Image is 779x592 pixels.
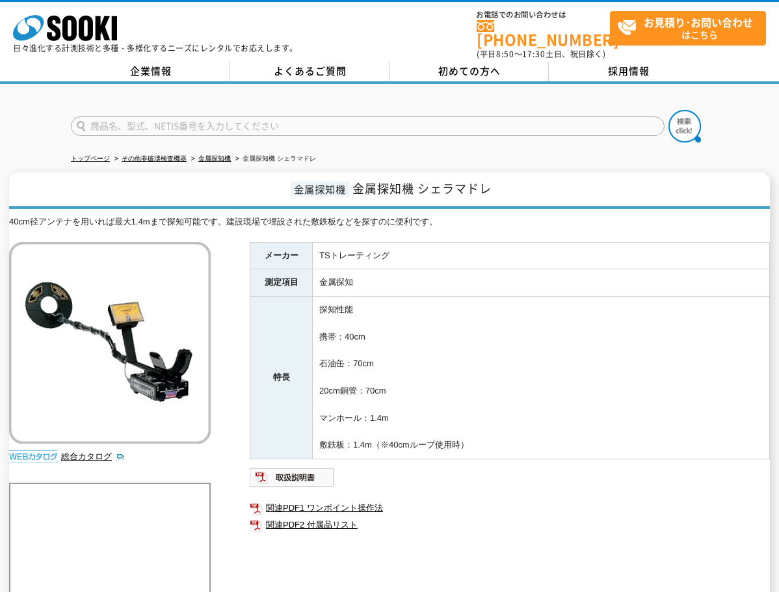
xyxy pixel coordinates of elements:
[71,116,665,136] input: 商品名、型式、NETIS番号を入力してください
[9,215,770,229] div: 40cm径アンテナを用いれば最大1.4mまで探知可能です。建設現場で埋設された敷鉄板などを探すのに便利です。
[122,155,187,162] a: その他非破壊検査機器
[477,11,610,19] span: お電話でのお問い合わせは
[250,242,313,269] th: メーカー
[71,62,230,81] a: 企業情報
[477,20,610,47] a: [PHONE_NUMBER]
[250,269,313,297] th: 測定項目
[389,62,549,81] a: 初めての方へ
[71,155,110,162] a: トップページ
[250,476,335,485] a: 取扱説明書
[13,44,298,52] p: 日々進化する計測技術と多種・多様化するニーズにレンタルでお応えします。
[250,297,313,459] th: 特長
[230,62,389,81] a: よくあるご質問
[668,110,701,142] img: btn_search.png
[9,242,211,444] img: 金属探知機 シェラマドレ
[617,12,765,44] span: はこちら
[250,467,335,488] img: 取扱説明書
[644,14,753,30] strong: お見積り･お問い合わせ
[61,451,125,461] a: 総合カタログ
[438,64,501,78] span: 初めての方へ
[496,48,514,60] span: 8:50
[250,500,770,517] a: 関連PDF1 ワンポイント操作法
[522,48,546,60] span: 17:30
[352,180,492,197] span: 金属探知機 シェラマドレ
[610,11,766,46] a: お見積り･お問い合わせはこちら
[250,517,770,533] a: 関連PDF2 付属品リスト
[291,182,349,196] span: 金属探知機
[198,155,231,162] a: 金属探知機
[549,62,708,81] a: 採用情報
[313,297,770,459] td: 探知性能 携帯：40cm 石油缶：70cm 20cm銅管：70cm マンホール：1.4m 敷鉄板：1.4m（※40cmループ使用時）
[9,450,58,463] img: webカタログ
[313,269,770,297] td: 金属探知
[313,242,770,269] td: TSトレーティング
[477,48,605,60] span: (平日 ～ 土日、祝日除く)
[233,152,316,166] li: 金属探知機 シェラマドレ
